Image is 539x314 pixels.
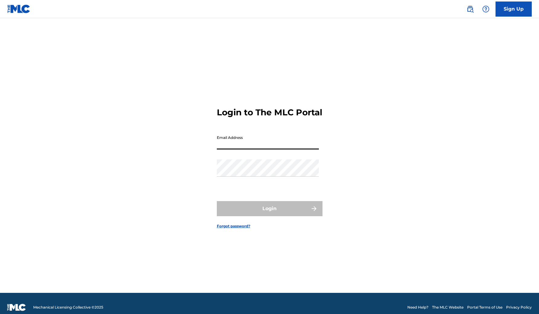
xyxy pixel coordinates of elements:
[7,5,30,13] img: MLC Logo
[482,5,489,13] img: help
[33,305,103,310] span: Mechanical Licensing Collective © 2025
[407,305,428,310] a: Need Help?
[480,3,492,15] div: Help
[464,3,476,15] a: Public Search
[217,223,250,229] a: Forgot password?
[217,107,322,118] h3: Login to The MLC Portal
[467,305,502,310] a: Portal Terms of Use
[7,304,26,311] img: logo
[496,2,532,17] a: Sign Up
[432,305,464,310] a: The MLC Website
[506,305,532,310] a: Privacy Policy
[467,5,474,13] img: search
[509,285,539,314] iframe: Chat Widget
